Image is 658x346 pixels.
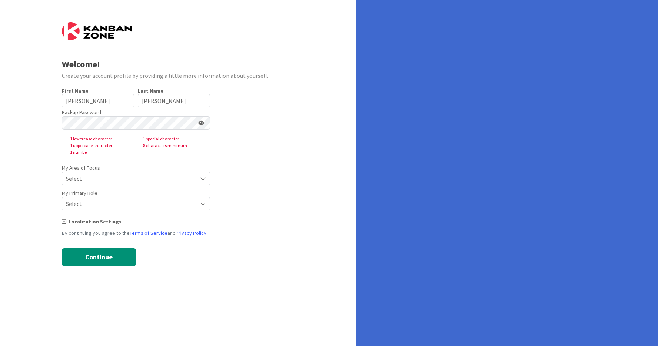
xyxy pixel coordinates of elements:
[62,218,294,226] div: Localization Settings
[137,136,210,142] span: 1 special character
[64,136,137,142] span: 1 lowercase character
[138,87,163,94] label: Last Name
[64,142,137,149] span: 1 uppercase character
[137,142,210,149] span: 8 characters minimum
[62,22,132,40] img: Kanban Zone
[62,164,100,172] label: My Area of Focus
[62,189,97,197] label: My Primary Role
[62,109,101,116] label: Backup Password
[66,199,193,209] span: Select
[62,71,294,80] div: Create your account profile by providing a little more information about yourself.
[130,230,167,236] a: Terms of Service
[64,149,137,156] span: 1 number
[62,248,136,266] button: Continue
[62,87,89,94] label: First Name
[62,58,294,71] div: Welcome!
[66,173,193,184] span: Select
[176,230,206,236] a: Privacy Policy
[62,229,294,237] div: By continuing you agree to the and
